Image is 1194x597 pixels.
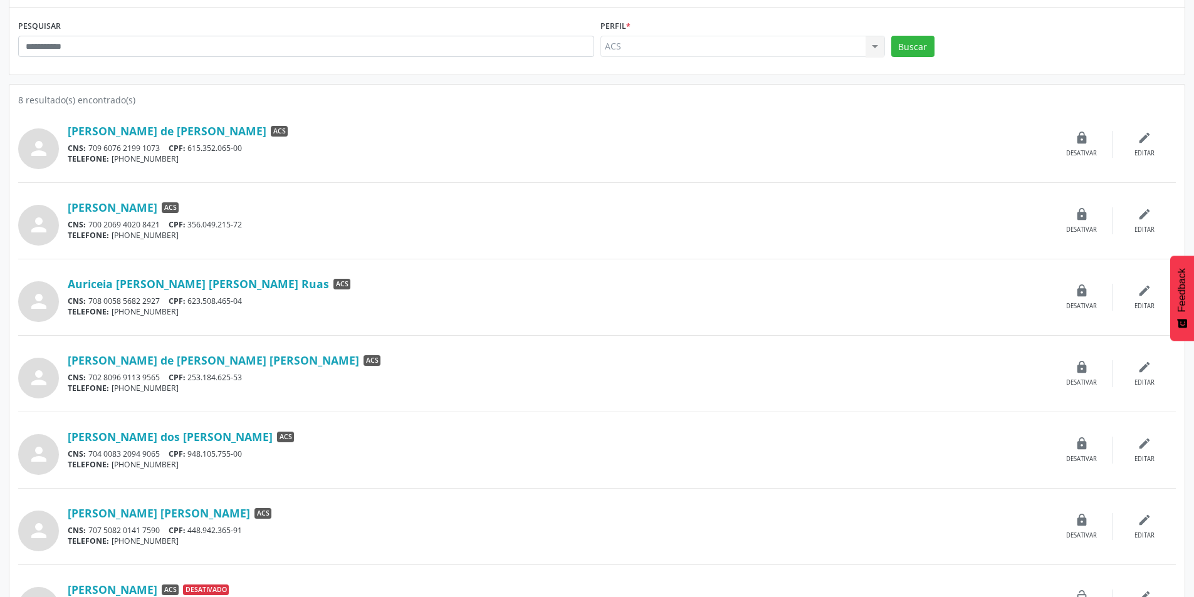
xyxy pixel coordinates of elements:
span: CNS: [68,525,86,536]
a: [PERSON_NAME] de [PERSON_NAME] [68,124,266,138]
span: TELEFONE: [68,153,109,164]
div: 707 5082 0141 7590 448.942.365-91 [68,525,1050,536]
i: edit [1138,513,1151,527]
span: TELEFONE: [68,230,109,241]
button: Feedback - Mostrar pesquisa [1170,256,1194,341]
div: Editar [1134,302,1155,311]
span: CNS: [68,296,86,306]
i: person [28,366,50,389]
span: TELEFONE: [68,306,109,317]
span: ACS [271,126,288,137]
div: 702 8096 9113 9565 253.184.625-53 [68,372,1050,383]
a: [PERSON_NAME] [68,583,157,596]
div: [PHONE_NUMBER] [68,153,1050,164]
div: Editar [1134,226,1155,234]
i: edit [1138,437,1151,450]
i: person [28,137,50,160]
div: Editar [1134,455,1155,464]
div: Desativar [1066,531,1097,540]
span: Feedback [1176,268,1188,312]
span: TELEFONE: [68,459,109,470]
span: ACS [162,584,179,596]
label: PESQUISAR [18,16,61,36]
span: TELEFONE: [68,383,109,393]
i: lock [1075,284,1089,298]
span: CPF: [169,525,186,536]
span: ACS [162,202,179,214]
div: Desativar [1066,455,1097,464]
i: lock [1075,360,1089,374]
i: person [28,214,50,236]
label: Perfil [600,16,631,36]
div: [PHONE_NUMBER] [68,230,1050,241]
span: ACS [254,508,271,519]
i: person [28,519,50,542]
div: Editar [1134,378,1155,387]
span: CPF: [169,449,186,459]
div: 708 0058 5682 2927 623.508.465-04 [68,296,1050,306]
span: CPF: [169,372,186,383]
div: 709 6076 2199 1073 615.352.065-00 [68,143,1050,153]
div: Desativar [1066,378,1097,387]
div: [PHONE_NUMBER] [68,536,1050,546]
i: person [28,290,50,313]
div: Desativar [1066,226,1097,234]
i: edit [1138,131,1151,145]
span: TELEFONE: [68,536,109,546]
div: 8 resultado(s) encontrado(s) [18,93,1176,106]
span: CNS: [68,372,86,383]
div: Desativar [1066,149,1097,158]
div: [PHONE_NUMBER] [68,459,1050,470]
span: ACS [277,432,294,443]
span: Desativado [183,584,229,596]
a: [PERSON_NAME] [PERSON_NAME] [68,506,250,520]
span: CPF: [169,219,186,230]
a: [PERSON_NAME] [68,200,157,214]
div: Desativar [1066,302,1097,311]
span: CNS: [68,143,86,153]
div: 704 0083 2094 9065 948.105.755-00 [68,449,1050,459]
span: ACS [364,355,380,366]
button: Buscar [891,36,935,57]
i: edit [1138,284,1151,298]
span: CNS: [68,219,86,230]
i: lock [1075,437,1089,450]
div: [PHONE_NUMBER] [68,383,1050,393]
div: Editar [1134,149,1155,158]
div: Editar [1134,531,1155,540]
i: edit [1138,207,1151,221]
span: CPF: [169,143,186,153]
i: lock [1075,513,1089,527]
span: ACS [333,279,350,290]
a: Auriceia [PERSON_NAME] [PERSON_NAME] Ruas [68,277,329,291]
a: [PERSON_NAME] de [PERSON_NAME] [PERSON_NAME] [68,353,359,367]
span: CNS: [68,449,86,459]
i: lock [1075,207,1089,221]
div: 700 2069 4020 8421 356.049.215-72 [68,219,1050,230]
i: edit [1138,360,1151,374]
div: [PHONE_NUMBER] [68,306,1050,317]
i: lock [1075,131,1089,145]
span: CPF: [169,296,186,306]
a: [PERSON_NAME] dos [PERSON_NAME] [68,430,273,444]
i: person [28,443,50,465]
